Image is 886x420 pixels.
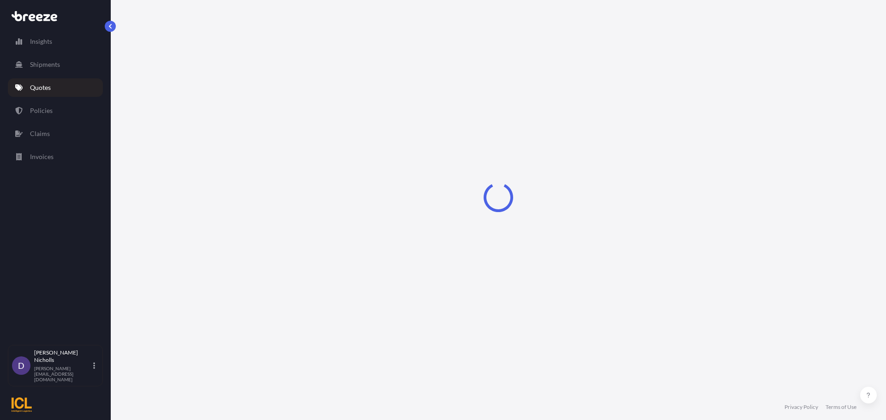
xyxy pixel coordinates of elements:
p: Invoices [30,152,54,161]
p: [PERSON_NAME][EMAIL_ADDRESS][DOMAIN_NAME] [34,366,91,382]
img: organization-logo [12,397,32,412]
a: Claims [8,124,103,143]
p: Insights [30,37,52,46]
p: Quotes [30,83,51,92]
a: Quotes [8,78,103,97]
p: Shipments [30,60,60,69]
p: Claims [30,129,50,138]
p: Policies [30,106,53,115]
a: Terms of Use [826,403,856,411]
a: Privacy Policy [784,403,818,411]
a: Insights [8,32,103,51]
a: Policies [8,101,103,120]
p: [PERSON_NAME] Nicholls [34,349,91,364]
span: D [18,361,24,370]
a: Invoices [8,148,103,166]
a: Shipments [8,55,103,74]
